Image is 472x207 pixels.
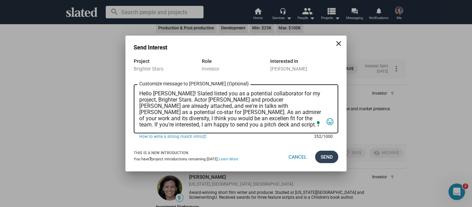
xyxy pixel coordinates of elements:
button: Cancel [283,151,312,163]
span: Send [321,151,333,163]
a: How to write a strong match intro [139,133,309,140]
h3: Send Interest [134,44,177,51]
div: Investor [202,65,270,72]
mat-icon: close [334,39,343,48]
div: Interested In [270,57,338,65]
div: Role [202,57,270,65]
strong: This is a new introduction [134,151,188,155]
div: [PERSON_NAME] [270,65,338,72]
mat-icon: open_in_new [202,134,206,140]
span: Cancel [289,151,307,163]
b: 7 [149,157,151,161]
textarea: To enrich screen reader interactions, please activate Accessibility in Grammarly extension settings [139,91,323,128]
a: Learn More [219,157,238,161]
mat-icon: tag_faces [326,116,334,127]
div: Brighter Stars [134,65,202,72]
div: You have project introductions remaining [DATE]. [134,157,238,162]
button: Send [315,151,338,163]
div: Project [134,57,202,65]
mat-hint: 352/1000 [314,134,333,140]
